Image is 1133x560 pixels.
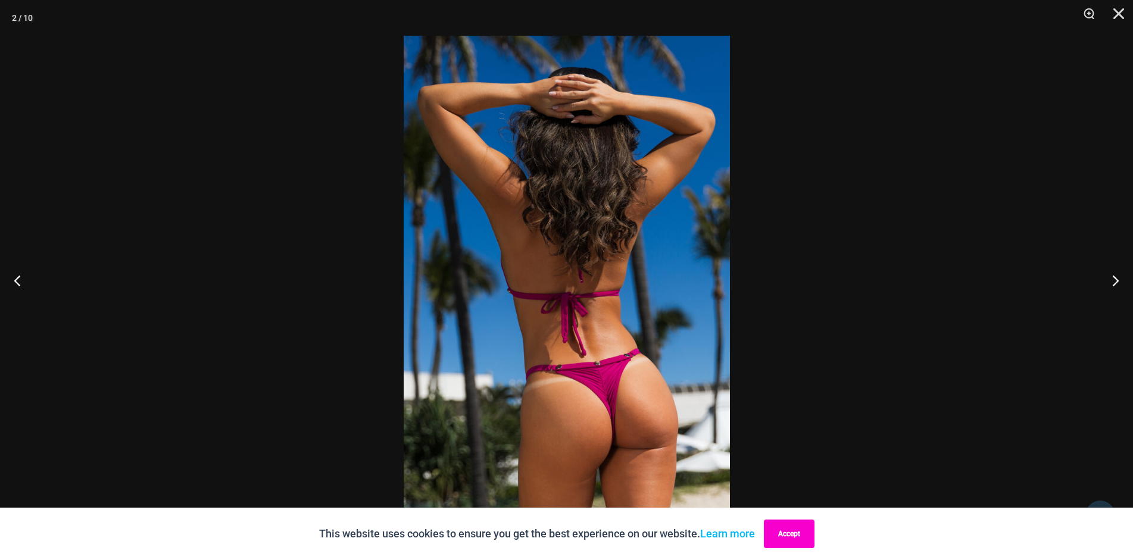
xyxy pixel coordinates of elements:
a: Learn more [700,527,755,540]
button: Next [1088,251,1133,310]
p: This website uses cookies to ensure you get the best experience on our website. [319,525,755,543]
div: 2 / 10 [12,9,33,27]
button: Accept [764,520,814,548]
img: Tight Rope Pink 319 Top 4228 Thong 06 [404,36,730,524]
